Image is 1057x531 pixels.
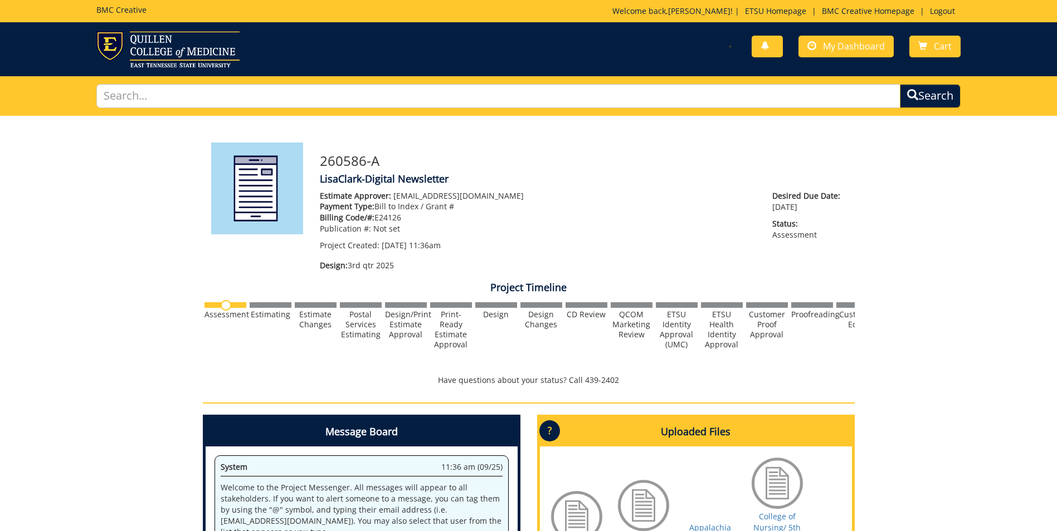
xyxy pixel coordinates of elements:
[612,6,961,17] p: Welcome back, ! | | |
[772,190,846,201] span: Desired Due Date:
[320,240,379,250] span: Project Created:
[668,6,730,16] a: [PERSON_NAME]
[320,201,756,212] p: Bill to Index / Grant #
[701,309,743,350] div: ETSU Health Identity Approval
[772,218,846,240] p: Assessment
[909,36,961,57] a: Cart
[836,309,878,330] div: Customer Edits
[791,309,833,319] div: Proofreading
[295,309,337,330] div: Estimate Changes
[520,309,562,330] div: Design Changes
[924,6,961,16] a: Logout
[320,190,756,201] p: [EMAIL_ADDRESS][DOMAIN_NAME]
[934,40,952,52] span: Cart
[798,36,894,57] a: My Dashboard
[221,300,231,311] img: no
[540,417,852,446] h4: Uploaded Files
[656,309,698,350] div: ETSU Identity Approval (UMC)
[211,142,303,234] img: Product featured image
[320,223,371,234] span: Publication #:
[566,309,607,319] div: CD Review
[320,212,374,223] span: Billing Code/#:
[373,223,400,234] span: Not set
[320,212,756,223] p: E24126
[203,282,855,293] h4: Project Timeline
[320,174,846,185] h4: LisaClark-Digital Newsletter
[739,6,812,16] a: ETSU Homepage
[320,154,846,168] h3: 260586-A
[611,309,652,340] div: QCOM Marketing Review
[772,218,846,229] span: Status:
[96,31,240,67] img: ETSU logo
[320,190,391,201] span: Estimate Approver:
[430,309,472,350] div: Print-Ready Estimate Approval
[96,84,900,108] input: Search...
[441,461,503,473] span: 11:36 am (09/25)
[320,201,374,212] span: Payment Type:
[816,6,920,16] a: BMC Creative Homepage
[382,240,441,250] span: [DATE] 11:36am
[823,40,885,52] span: My Dashboard
[320,260,756,271] p: 3rd qtr 2025
[96,6,147,14] h5: BMC Creative
[203,375,855,386] p: Have questions about your status? Call 439-2402
[221,461,247,472] span: System
[206,417,518,446] h4: Message Board
[320,260,348,271] span: Design:
[475,309,517,319] div: Design
[539,420,560,441] p: ?
[385,309,427,340] div: Design/Print Estimate Approval
[900,84,961,108] button: Search
[204,309,246,319] div: Assessment
[340,309,382,340] div: Postal Services Estimating
[746,309,788,340] div: Customer Proof Approval
[772,190,846,213] p: [DATE]
[250,309,291,319] div: Estimating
